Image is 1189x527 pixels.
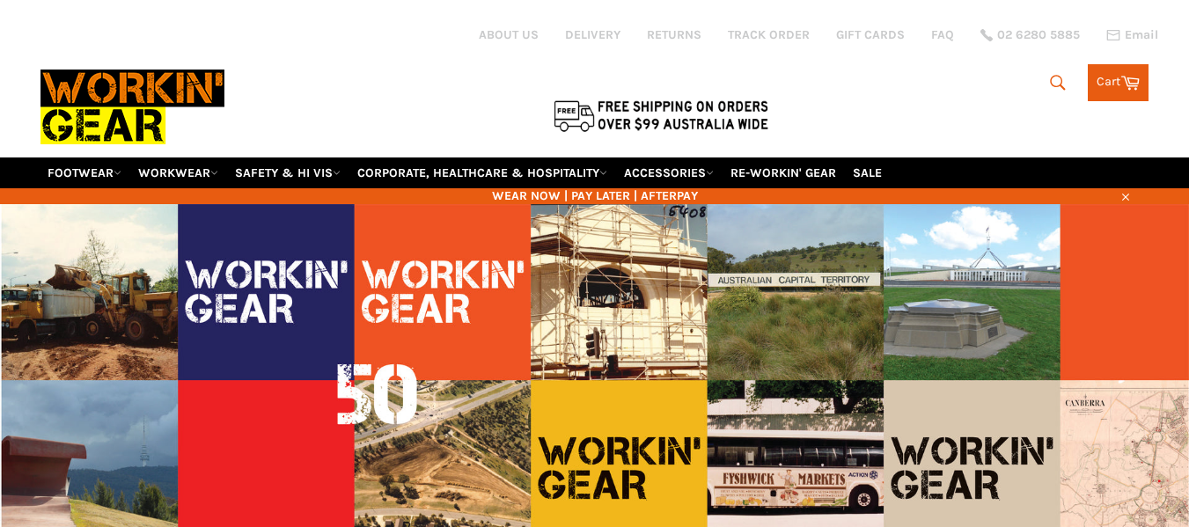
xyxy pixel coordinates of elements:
a: ACCESSORIES [617,157,721,188]
a: SAFETY & HI VIS [228,157,348,188]
span: Email [1125,29,1158,41]
img: Workin Gear leaders in Workwear, Safety Boots, PPE, Uniforms. Australia's No.1 in Workwear [40,57,224,157]
span: WEAR NOW | PAY LATER | AFTERPAY [40,187,1149,204]
a: FOOTWEAR [40,157,128,188]
a: GIFT CARDS [836,26,905,43]
a: SALE [846,157,889,188]
span: 02 6280 5885 [997,29,1080,41]
a: WORKWEAR [131,157,225,188]
a: ABOUT US [479,26,539,43]
a: Email [1106,28,1158,42]
a: Cart [1088,64,1149,101]
a: RE-WORKIN' GEAR [723,157,843,188]
a: DELIVERY [565,26,620,43]
a: CORPORATE, HEALTHCARE & HOSPITALITY [350,157,614,188]
img: Flat $9.95 shipping Australia wide [551,97,771,134]
a: RETURNS [647,26,701,43]
a: FAQ [931,26,954,43]
a: TRACK ORDER [728,26,810,43]
a: 02 6280 5885 [980,29,1080,41]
